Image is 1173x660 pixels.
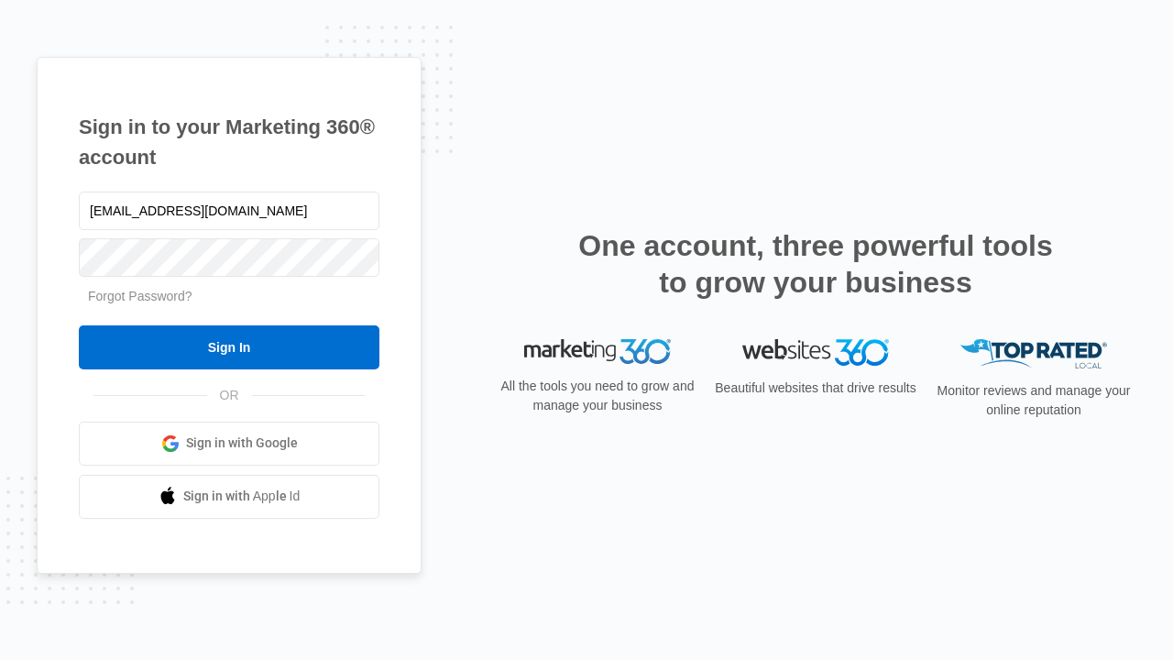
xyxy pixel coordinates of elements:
[79,422,379,466] a: Sign in with Google
[573,227,1058,301] h2: One account, three powerful tools to grow your business
[79,112,379,172] h1: Sign in to your Marketing 360® account
[207,386,252,405] span: OR
[186,434,298,453] span: Sign in with Google
[88,289,192,303] a: Forgot Password?
[524,339,671,365] img: Marketing 360
[79,192,379,230] input: Email
[183,487,301,506] span: Sign in with Apple Id
[742,339,889,366] img: Websites 360
[79,325,379,369] input: Sign In
[495,377,700,415] p: All the tools you need to grow and manage your business
[931,381,1136,420] p: Monitor reviews and manage your online reputation
[79,475,379,519] a: Sign in with Apple Id
[960,339,1107,369] img: Top Rated Local
[713,379,918,398] p: Beautiful websites that drive results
